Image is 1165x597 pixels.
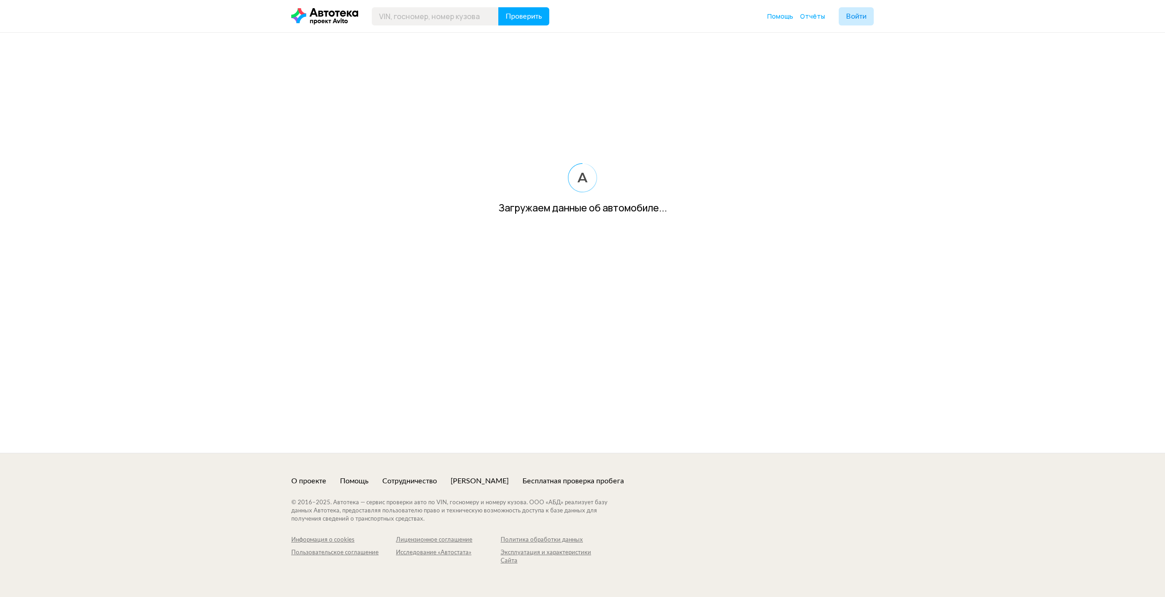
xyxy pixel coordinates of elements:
a: Сотрудничество [382,476,437,486]
a: [PERSON_NAME] [451,476,509,486]
span: Проверить [506,13,542,20]
a: Эксплуатация и характеристики Сайта [501,549,605,565]
a: Исследование «Автостата» [396,549,501,565]
span: Помощь [767,12,793,20]
a: Помощь [340,476,369,486]
div: Загружаем данные об автомобиле... [498,201,667,215]
a: Пользовательское соглашение [291,549,396,565]
button: Войти [839,7,874,25]
div: Исследование «Автостата» [396,549,501,557]
a: Информация о cookies [291,536,396,544]
span: Отчёты [800,12,825,20]
a: Политика обработки данных [501,536,605,544]
div: © 2016– 2025 . Автотека — сервис проверки авто по VIN, госномеру и номеру кузова. ООО «АБД» реали... [291,499,626,523]
a: Лицензионное соглашение [396,536,501,544]
div: Пользовательское соглашение [291,549,396,557]
a: Помощь [767,12,793,21]
a: Отчёты [800,12,825,21]
input: VIN, госномер, номер кузова [372,7,499,25]
span: Войти [846,13,866,20]
a: Бесплатная проверка пробега [522,476,624,486]
a: О проекте [291,476,326,486]
button: Проверить [498,7,549,25]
